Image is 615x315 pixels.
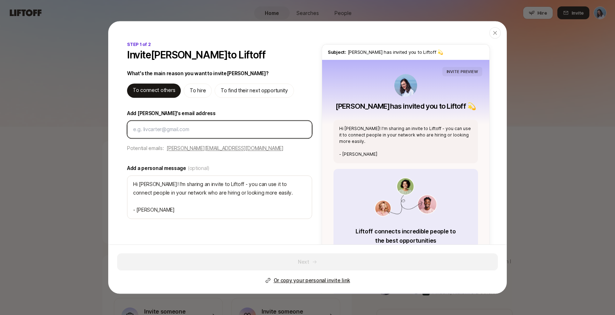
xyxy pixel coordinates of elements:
div: Hi [PERSON_NAME]! I'm sharing an invite to Liftoff - you can use it to connect people in your net... [333,120,478,163]
button: Or copy your personal invite link [265,277,350,285]
p: [PERSON_NAME] has invited you to Liftoff 💫 [336,101,476,111]
img: invite_value_prop.png [374,177,437,217]
p: Invite [PERSON_NAME] to Liftoff [127,49,265,61]
textarea: Hi [PERSON_NAME]! I'm sharing an invite to Liftoff - you can use it to connect people in your net... [127,175,312,219]
span: Subject: [328,49,346,55]
p: STEP 1 of 2 [127,41,151,48]
p: What's the main reason you want to invite [PERSON_NAME] ? [127,69,269,78]
p: [PERSON_NAME] has invited you to Liftoff 💫 [328,48,484,56]
p: To connect others [133,86,175,94]
p: Potential emails: [127,144,164,153]
label: Add [PERSON_NAME]'s email address [127,109,312,118]
p: INVITE PREVIEW [447,68,478,75]
img: Dan [394,74,417,97]
p: Or copy your personal invite link [274,277,350,285]
p: To find their next opportunity [221,86,288,95]
p: To hire [190,86,206,95]
input: e.g. livcarter@gmail.com [133,125,306,134]
p: Liftoff connects incredible people to the best opportunities [354,227,457,246]
label: Add a personal message [127,164,312,172]
button: [PERSON_NAME][EMAIL_ADDRESS][DOMAIN_NAME] [167,144,284,153]
span: (optional) [188,164,210,172]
